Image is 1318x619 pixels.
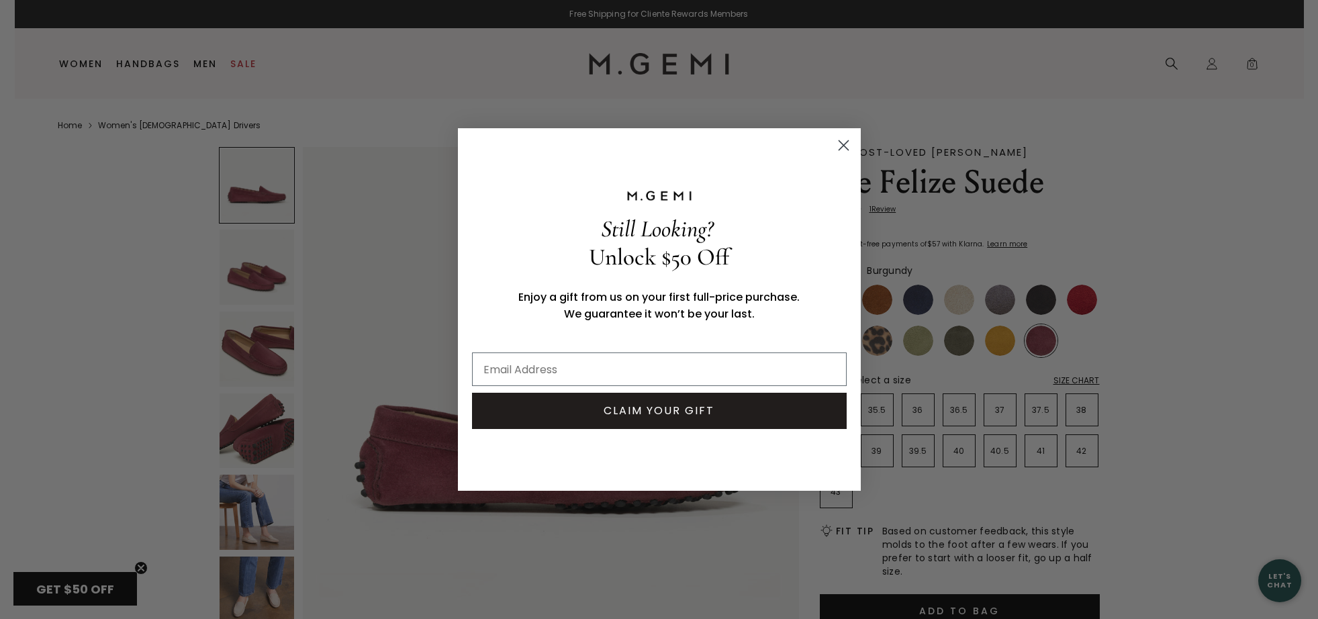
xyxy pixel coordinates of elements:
img: M.GEMI [626,190,693,202]
span: Unlock $50 Off [589,243,729,271]
span: Still Looking? [601,215,713,243]
button: CLAIM YOUR GIFT [472,393,847,429]
span: Enjoy a gift from us on your first full-price purchase. We guarantee it won’t be your last. [518,289,800,322]
input: Email Address [472,352,847,386]
button: Close dialog [832,134,855,157]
